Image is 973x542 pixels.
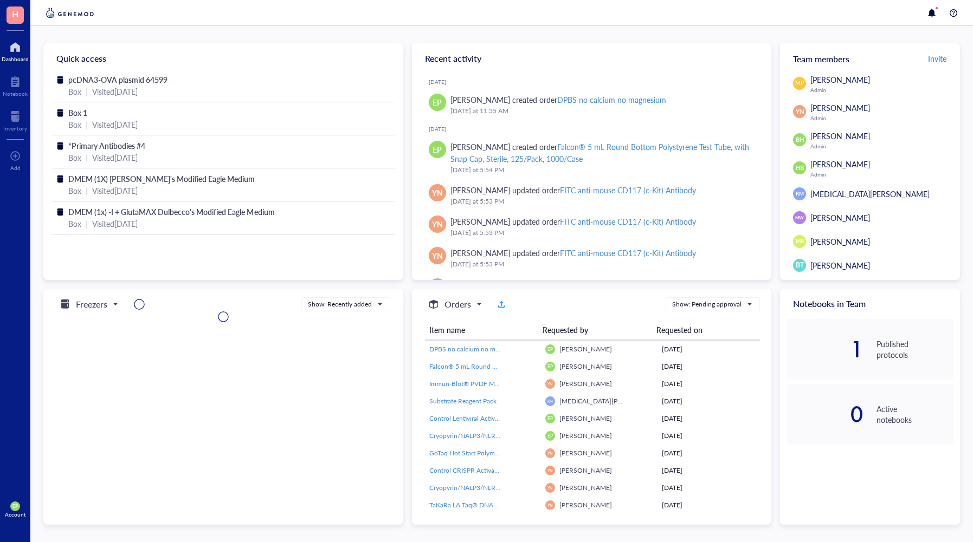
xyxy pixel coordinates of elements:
[810,159,870,169] span: [PERSON_NAME]
[780,289,960,319] div: Notebooks in Team
[559,466,612,475] span: [PERSON_NAME]
[810,130,870,141] span: [PERSON_NAME]
[796,190,804,198] span: KM
[68,206,275,217] span: DMEM (1x) -I + GlutaMAX Dulbecco's Modified Eagle Medium
[429,483,592,492] span: Cryopyrin/NALP3/NLRP3 CRISPR Activation Plasmid (m)
[795,164,804,173] span: HB
[450,259,755,270] div: [DATE] at 5:53 PM
[421,243,763,274] a: YN[PERSON_NAME] updated orderFITC anti-mouse CD117 (c-Kit) Antibody[DATE] at 5:53 PM
[559,396,664,406] span: [MEDICAL_DATA][PERSON_NAME]
[450,106,755,116] div: [DATE] at 11:35 AM
[68,173,255,184] span: DMEM (1X) [PERSON_NAME]'s Modified Eagle Medium
[68,152,81,164] div: Box
[810,236,870,247] span: [PERSON_NAME]
[662,500,756,510] div: [DATE]
[450,216,697,227] div: [PERSON_NAME] updated order
[86,218,88,230] div: |
[559,483,612,492] span: [PERSON_NAME]
[877,403,953,425] div: Active notebooks
[662,414,756,423] div: [DATE]
[2,56,29,62] div: Dashboard
[928,53,946,64] span: Invite
[92,185,138,197] div: Visited [DATE]
[559,362,612,371] span: [PERSON_NAME]
[547,416,553,421] span: EP
[795,135,804,145] span: BH
[92,86,138,97] div: Visited [DATE]
[3,73,28,97] a: Notebook
[68,218,81,230] div: Box
[547,485,553,490] span: YN
[795,107,804,116] span: YN
[429,414,535,423] span: Control Lentiviral Activation Particles
[559,344,612,354] span: [PERSON_NAME]
[787,341,864,358] div: 1
[810,74,870,85] span: [PERSON_NAME]
[421,211,763,243] a: YN[PERSON_NAME] updated orderFITC anti-mouse CD117 (c-Kit) Antibody[DATE] at 5:53 PM
[547,347,553,352] span: EP
[12,7,18,21] span: H
[547,364,553,369] span: EP
[92,119,138,130] div: Visited [DATE]
[662,448,756,458] div: [DATE]
[795,214,804,221] span: MW
[429,396,537,406] a: Substrate Reagent Pack
[672,299,742,309] div: Show: Pending approval
[429,344,523,354] span: DPBS no calcium no magnesium
[662,379,756,389] div: [DATE]
[450,184,697,196] div: [PERSON_NAME] updated order
[450,141,750,164] div: Falcon® 5 mL Round Bottom Polystyrene Test Tube, with Snap Cap, Sterile, 125/Pack, 1000/Case
[3,108,27,132] a: Inventory
[421,136,763,180] a: EP[PERSON_NAME] created orderFalcon® 5 mL Round Bottom Polystyrene Test Tube, with Snap Cap, Ster...
[662,483,756,493] div: [DATE]
[450,141,755,165] div: [PERSON_NAME] created order
[429,483,537,493] a: Cryopyrin/NALP3/NLRP3 CRISPR Activation Plasmid (m)
[559,448,612,458] span: [PERSON_NAME]
[429,126,763,132] div: [DATE]
[429,379,608,388] span: Immun-Blot® PVDF Membrane, Roll, 26 cm x 3.3 m, 1620177
[86,152,88,164] div: |
[429,414,537,423] a: Control Lentiviral Activation Particles
[559,379,612,388] span: [PERSON_NAME]
[450,196,755,207] div: [DATE] at 5:53 PM
[68,107,87,118] span: Box 1
[86,185,88,197] div: |
[559,414,612,423] span: [PERSON_NAME]
[450,247,697,259] div: [PERSON_NAME] updated order
[308,299,372,309] div: Show: Recently added
[86,86,88,97] div: |
[429,466,530,475] span: Control CRISPR Activation Plasmid
[810,102,870,113] span: [PERSON_NAME]
[429,344,537,354] a: DPBS no calcium no magnesium
[810,87,953,93] div: Admin
[43,43,403,74] div: Quick access
[927,50,947,67] button: Invite
[429,79,763,85] div: [DATE]
[547,433,553,439] span: EP
[547,468,553,473] span: YN
[432,250,443,262] span: YN
[92,218,138,230] div: Visited [DATE]
[429,448,537,458] a: GoTaq Hot Start Polymerase
[429,379,537,389] a: Immun-Blot® PVDF Membrane, Roll, 26 cm x 3.3 m, 1620177
[810,115,953,121] div: Admin
[810,212,870,223] span: [PERSON_NAME]
[559,500,612,510] span: [PERSON_NAME]
[68,86,81,97] div: Box
[429,448,510,458] span: GoTaq Hot Start Polymerase
[796,79,804,87] span: MP
[68,140,145,151] span: *Primary Antibodies #4
[92,152,138,164] div: Visited [DATE]
[429,362,537,371] a: Falcon® 5 mL Round Bottom Polystyrene Test Tube, with Snap Cap, Sterile, 125/Pack, 1000/Case
[810,171,953,178] div: Admin
[559,431,612,440] span: [PERSON_NAME]
[429,396,497,406] span: Substrate Reagent Pack
[780,43,960,74] div: Team members
[538,320,652,340] th: Requested by
[432,218,443,230] span: YN
[86,119,88,130] div: |
[547,381,553,386] span: YN
[412,43,772,74] div: Recent activity
[810,188,930,199] span: [MEDICAL_DATA][PERSON_NAME]
[429,500,615,510] span: TaKaRa LA Taq® DNA Polymerase (Mg2+ plus buffer) - 250 Units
